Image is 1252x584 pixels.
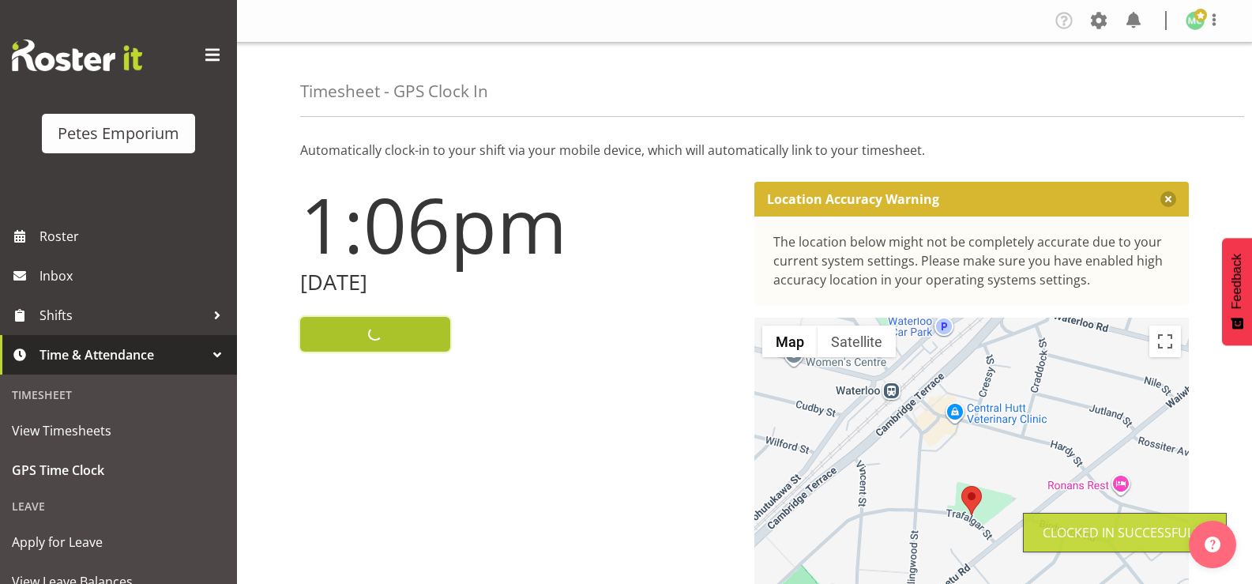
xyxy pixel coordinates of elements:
img: help-xxl-2.png [1205,537,1220,552]
span: Apply for Leave [12,530,225,554]
p: Location Accuracy Warning [767,191,939,207]
img: melissa-cowen2635.jpg [1186,11,1205,30]
p: Automatically clock-in to your shift via your mobile device, which will automatically link to you... [300,141,1189,160]
span: View Timesheets [12,419,225,443]
div: Petes Emporium [58,122,179,145]
div: Leave [4,490,233,522]
span: Time & Attendance [39,343,205,367]
span: Roster [39,224,229,248]
img: Rosterit website logo [12,40,142,71]
a: Apply for Leave [4,522,233,562]
h2: [DATE] [300,270,735,295]
span: GPS Time Clock [12,458,225,482]
div: The location below might not be completely accurate due to your current system settings. Please m... [773,232,1171,289]
span: Feedback [1230,254,1244,309]
span: Shifts [39,303,205,327]
h1: 1:06pm [300,182,735,267]
div: Timesheet [4,379,233,411]
span: Inbox [39,264,229,288]
a: GPS Time Clock [4,450,233,490]
button: Feedback - Show survey [1222,238,1252,345]
h4: Timesheet - GPS Clock In [300,82,488,100]
a: View Timesheets [4,411,233,450]
button: Toggle fullscreen view [1149,326,1181,357]
div: Clocked in Successfully [1043,523,1207,542]
button: Show street map [762,326,818,357]
button: Close message [1160,191,1176,207]
button: Show satellite imagery [818,326,896,357]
